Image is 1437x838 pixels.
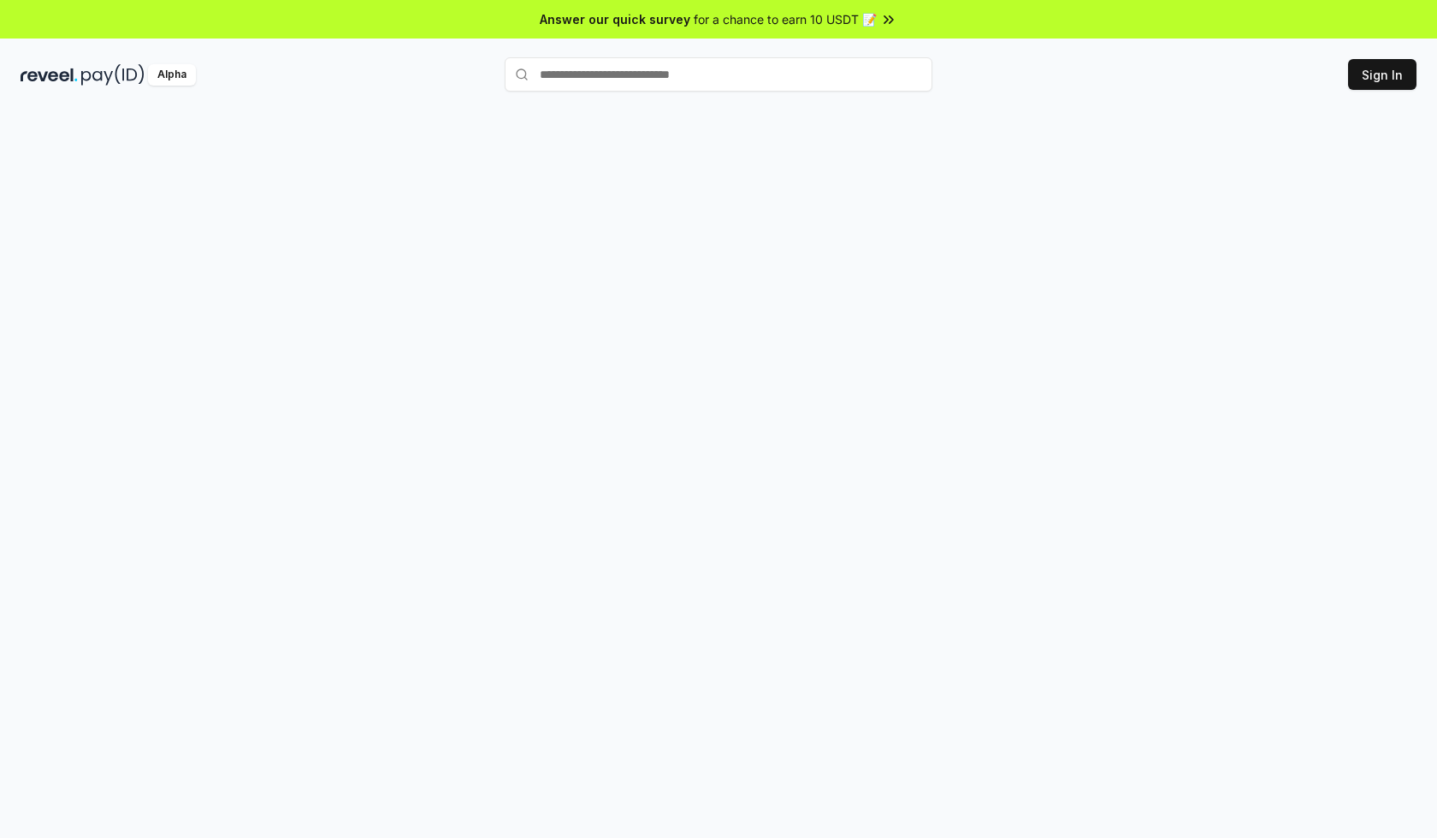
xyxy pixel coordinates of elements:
[21,64,78,86] img: reveel_dark
[540,10,690,28] span: Answer our quick survey
[694,10,877,28] span: for a chance to earn 10 USDT 📝
[81,64,145,86] img: pay_id
[1348,59,1416,90] button: Sign In
[148,64,196,86] div: Alpha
